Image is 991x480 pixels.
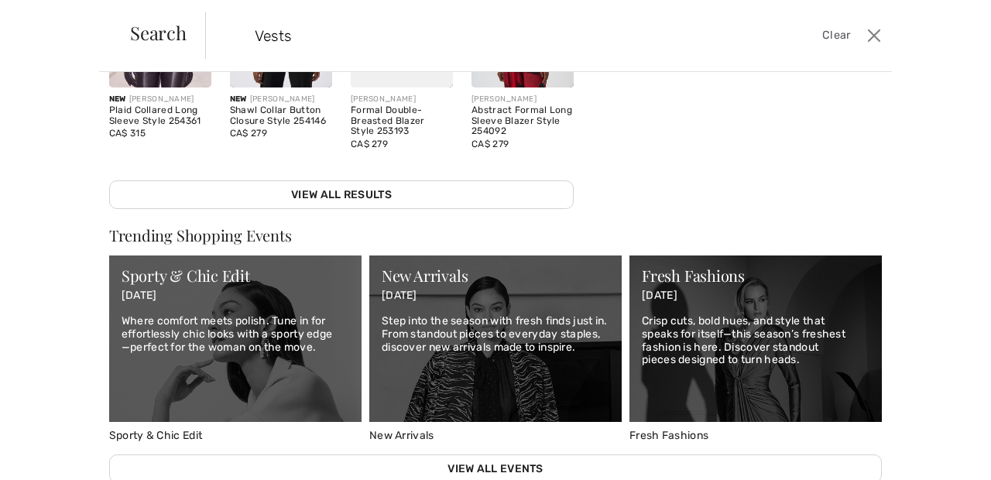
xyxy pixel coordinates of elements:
div: [PERSON_NAME] [109,94,211,105]
span: Fresh Fashions [629,429,708,442]
a: View All Results [109,180,574,209]
div: [PERSON_NAME] [351,94,453,105]
div: Trending Shopping Events [109,228,882,243]
span: New Arrivals [369,429,434,442]
span: Clear [822,27,851,44]
p: Where comfort meets polish. Tune in for effortlessly chic looks with a sporty edge—perfect for th... [122,315,349,354]
p: [DATE] [382,290,609,303]
span: CA$ 279 [230,128,267,139]
span: CA$ 279 [351,139,388,149]
p: [DATE] [642,290,869,303]
p: [DATE] [122,290,349,303]
div: [PERSON_NAME] [471,94,574,105]
div: [PERSON_NAME] [230,94,332,105]
div: Sporty & Chic Edit [122,268,349,283]
div: Formal Double-Breasted Blazer Style 253193 [351,105,453,137]
p: Crisp cuts, bold hues, and style that speaks for itself—this season’s freshest fashion is here. D... [642,315,869,367]
span: Chat [33,11,65,25]
a: Sporty & Chic Edit Sporty & Chic Edit [DATE] Where comfort meets polish. Tune in for effortlessly... [109,255,362,442]
p: Step into the season with fresh finds just in. From standout pieces to everyday staples, discover... [382,315,609,354]
span: New [109,94,126,104]
a: New Arrivals New Arrivals [DATE] Step into the season with fresh finds just in. From standout pie... [369,255,622,442]
span: CA$ 315 [109,128,146,139]
span: Sporty & Chic Edit [109,429,202,442]
div: Shawl Collar Button Closure Style 254146 [230,105,332,127]
div: Plaid Collared Long Sleeve Style 254361 [109,105,211,127]
span: New [230,94,247,104]
span: Search [130,23,187,42]
input: TYPE TO SEARCH [243,12,708,59]
div: Abstract Formal Long Sleeve Blazer Style 254092 [471,105,574,137]
button: Close [862,23,886,48]
span: CA$ 279 [471,139,509,149]
a: Fresh Fashions Fresh Fashions [DATE] Crisp cuts, bold hues, and style that speaks for itself—this... [629,255,882,442]
div: Fresh Fashions [642,268,869,283]
div: New Arrivals [382,268,609,283]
